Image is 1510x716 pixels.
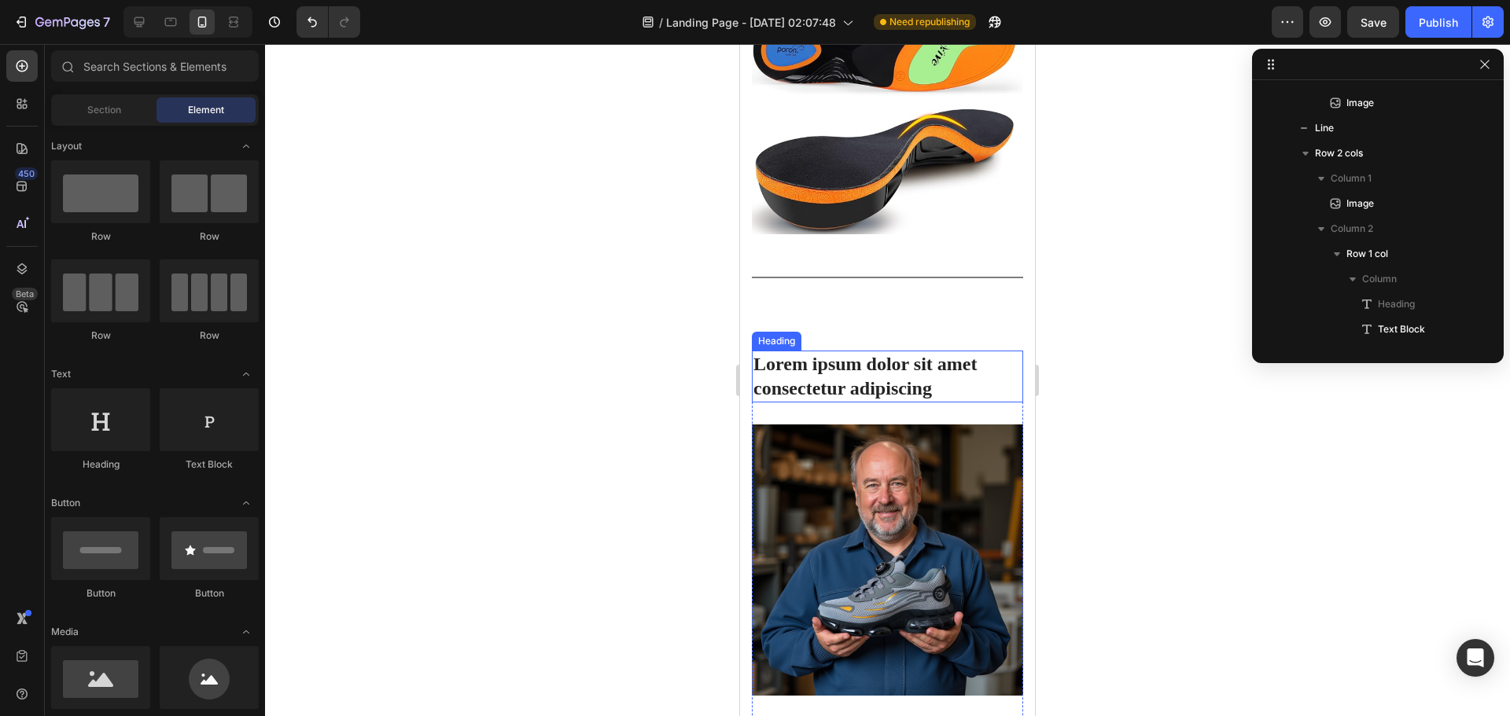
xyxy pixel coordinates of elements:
[1346,246,1388,262] span: Row 1 col
[160,586,259,600] div: Button
[12,307,283,358] h2: Lorem ipsum dolor sit amet consectetur adipiscing
[234,134,259,159] span: Toggle open
[1315,145,1363,161] span: Row 2 cols
[51,367,71,381] span: Text
[1457,639,1494,677] div: Open Intercom Messenger
[1346,95,1374,111] span: Image
[51,625,79,639] span: Media
[15,167,38,180] div: 450
[1362,271,1397,287] span: Column
[1346,196,1374,211] span: Image
[1331,221,1373,237] span: Column 2
[1331,171,1372,186] span: Column 1
[234,362,259,387] span: Toggle open
[51,50,259,82] input: Search Sections & Elements
[51,496,80,510] span: Button
[296,6,360,38] div: Undo/Redo
[1315,120,1334,136] span: Line
[15,290,58,304] div: Heading
[1405,6,1471,38] button: Publish
[51,329,150,343] div: Row
[1419,14,1458,31] div: Publish
[51,139,82,153] span: Layout
[666,14,836,31] span: Landing Page - [DATE] 02:07:48
[234,490,259,516] span: Toggle open
[51,457,150,472] div: Heading
[1347,6,1399,38] button: Save
[12,288,38,300] div: Beta
[659,14,663,31] span: /
[889,15,970,29] span: Need republishing
[160,229,259,244] div: Row
[103,13,110,31] p: 7
[12,380,283,652] img: gempages_580225990261735957-a4b39fc3-5f9b-45c0-81d4-6fb1b8f670de.png
[160,329,259,343] div: Row
[51,586,150,600] div: Button
[188,103,224,117] span: Element
[6,6,117,38] button: 7
[87,103,121,117] span: Section
[1378,321,1425,337] span: Text Block
[51,229,150,244] div: Row
[1378,296,1415,312] span: Heading
[1361,16,1387,29] span: Save
[160,457,259,472] div: Text Block
[740,44,1035,716] iframe: Design area
[234,619,259,644] span: Toggle open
